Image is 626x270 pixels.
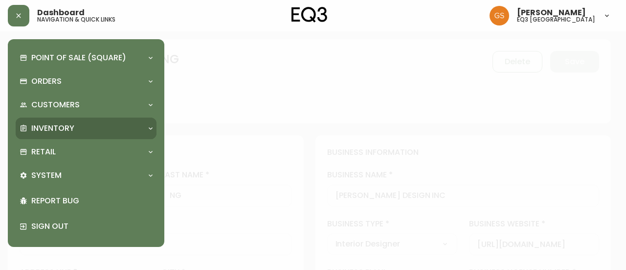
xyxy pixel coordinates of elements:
[31,123,74,134] p: Inventory
[31,196,153,206] p: Report Bug
[16,165,156,186] div: System
[31,52,126,63] p: Point of Sale (Square)
[31,76,62,87] p: Orders
[16,71,156,92] div: Orders
[31,170,62,181] p: System
[16,214,156,239] div: Sign Out
[16,118,156,139] div: Inventory
[490,6,509,25] img: 6b403d9c54a9a0c30f681d41f5fc2571
[16,47,156,69] div: Point of Sale (Square)
[31,99,80,110] p: Customers
[37,17,115,23] h5: navigation & quick links
[517,17,595,23] h5: eq3 [GEOGRAPHIC_DATA]
[16,94,156,116] div: Customers
[37,9,85,17] span: Dashboard
[291,7,328,23] img: logo
[16,141,156,163] div: Retail
[31,221,153,232] p: Sign Out
[517,9,586,17] span: [PERSON_NAME]
[31,147,56,157] p: Retail
[16,188,156,214] div: Report Bug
